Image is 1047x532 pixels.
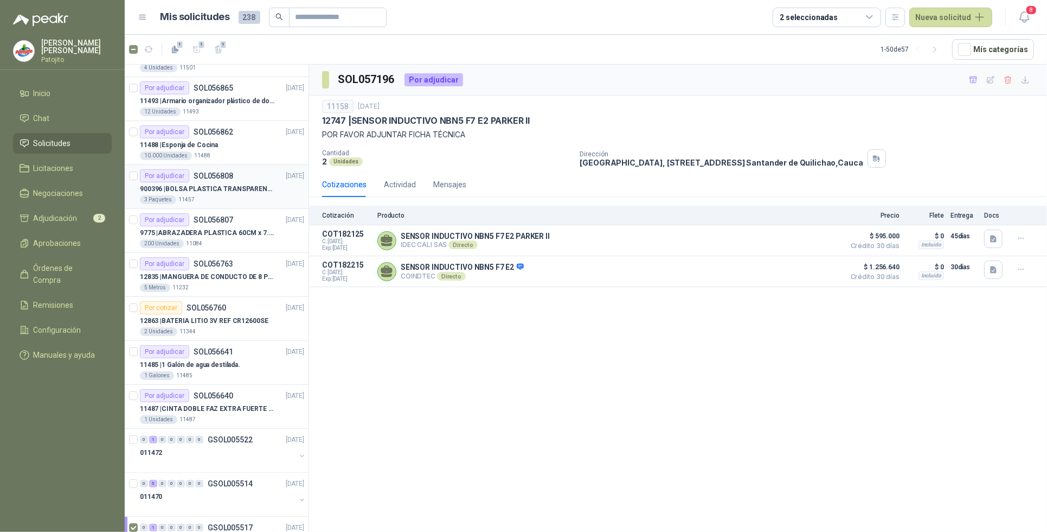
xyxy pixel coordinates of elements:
div: 12 Unidades [140,107,181,116]
p: [DATE] [286,83,304,93]
span: C: [DATE] [322,238,371,245]
div: Por adjudicar [140,81,189,94]
div: Por adjudicar [140,345,189,358]
div: Unidades [329,157,363,166]
p: SOL056808 [194,172,233,180]
p: [DATE] [286,479,304,489]
div: Por adjudicar [140,389,189,402]
div: Directo [437,272,466,281]
div: 0 [140,436,148,444]
p: [DATE] [286,259,304,269]
div: 10.000 Unidades [140,151,192,160]
p: 11485 | 1 Galón de agua destilada. [140,360,240,370]
div: 200 Unidades [140,239,184,248]
p: SOL056640 [194,392,233,400]
p: [DATE] [358,102,380,112]
div: Incluido [918,240,944,249]
span: $ 1.256.640 [845,261,900,274]
p: 30 días [950,261,978,274]
p: [DATE] [286,435,304,445]
span: Manuales y ayuda [34,349,95,361]
p: 11493 [183,107,199,116]
div: 0 [195,524,203,531]
p: Cantidad [322,149,571,157]
p: $ 0 [906,230,944,243]
div: Directo [448,240,477,249]
span: Adjudicación [34,212,78,224]
a: Aprobaciones [13,233,112,254]
img: Company Logo [14,41,34,61]
span: 1 [176,40,184,49]
button: Mís categorías [952,39,1034,60]
div: 0 [186,524,194,531]
p: GSOL005517 [208,524,253,531]
p: Cotización [322,212,371,219]
span: Negociaciones [34,187,83,199]
a: Licitaciones [13,158,112,179]
p: Entrega [950,212,978,219]
p: 12835 | MANGUERA DE CONDUCTO DE 8 PULGADAS DE ALAMBRE DE ACERO PU [140,272,275,282]
p: 11488 [194,151,210,160]
span: 1 [220,40,227,49]
span: $ 595.000 [845,230,900,243]
p: COT182125 [322,230,371,238]
span: 1 [198,40,205,49]
div: 0 [158,480,166,487]
p: 12863 | BATERIA LITIO 3V REF CR12600SE [140,316,268,326]
span: Solicitudes [34,137,71,149]
div: Cotizaciones [322,179,367,191]
p: 11232 [172,283,189,292]
span: Configuración [34,324,81,336]
div: 5 [149,480,157,487]
div: 0 [168,436,176,444]
a: Chat [13,108,112,129]
div: 0 [177,480,185,487]
img: Logo peakr [13,13,68,26]
p: 11501 [179,64,196,72]
p: 11485 [176,371,192,380]
div: 0 [140,480,148,487]
p: 12747 | SENSOR INDUCTIVO NBN5 F7 E2 PARKER II [322,115,530,126]
p: 900396 | BOLSA PLASTICA TRANSPARENTE DE 40*60 CMS [140,184,275,194]
span: Crédito 30 días [845,274,900,280]
span: C: [DATE] [322,269,371,276]
div: 4 Unidades [140,64,177,72]
p: 11487 | CINTA DOBLE FAZ EXTRA FUERTE MARCA:3M [140,404,275,414]
a: Solicitudes [13,133,112,154]
a: Remisiones [13,295,112,315]
div: 2 seleccionadas [780,11,838,23]
div: 0 [168,480,176,487]
span: Remisiones [34,299,74,311]
span: Chat [34,112,50,124]
p: SOL056641 [194,348,233,356]
button: Nueva solicitud [909,8,992,27]
button: 1 [188,41,205,58]
p: 2 [322,157,327,166]
div: Actividad [384,179,416,191]
p: SOL056865 [194,84,233,92]
p: 11493 | Armario organizador plástico de dos puertas de acuerdo a la imagen adjunta [140,96,275,106]
p: [DATE] [286,347,304,357]
p: [DATE] [286,215,304,225]
p: 11488 | Esponja de Cocina [140,140,218,150]
a: Por adjudicarSOL056865[DATE] 11493 |Armario organizador plástico de dos puertas de acuerdo a la i... [125,77,309,121]
p: Flete [906,212,944,219]
div: 0 [140,524,148,531]
div: 0 [195,480,203,487]
span: Aprobaciones [34,237,81,249]
a: Inicio [13,83,112,104]
div: 0 [168,524,176,531]
p: $ 0 [906,261,944,274]
p: GSOL005522 [208,436,253,444]
div: 0 [158,436,166,444]
span: Órdenes de Compra [34,262,101,286]
div: 3 Paquetes [140,195,176,204]
a: Por adjudicarSOL056640[DATE] 11487 |CINTA DOBLE FAZ EXTRA FUERTE MARCA:3M1 Unidades11487 [125,385,309,429]
div: 0 [186,436,194,444]
div: Mensajes [433,179,466,191]
span: Inicio [34,87,51,99]
a: Por adjudicarSOL056807[DATE] 9775 |ABRAZADERA PLASTICA 60CM x 7.6MM ANCHA200 Unidades11084 [125,209,309,253]
p: 011472 [140,448,162,458]
p: [DATE] [286,171,304,181]
span: 238 [239,11,260,24]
